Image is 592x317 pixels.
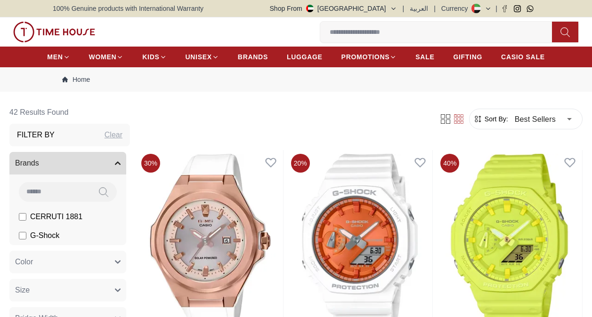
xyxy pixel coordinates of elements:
[17,129,55,141] h3: Filter By
[434,4,436,13] span: |
[501,48,545,65] a: CASIO SALE
[270,4,397,13] button: Shop From[GEOGRAPHIC_DATA]
[415,52,434,62] span: SALE
[89,48,124,65] a: WOMEN
[441,4,472,13] div: Currency
[30,211,82,222] span: CERRUTI 1881
[53,4,203,13] span: 100% Genuine products with International Warranty
[53,67,539,92] nav: Breadcrumb
[15,285,30,296] span: Size
[15,256,33,268] span: Color
[141,154,160,173] span: 30 %
[9,279,126,301] button: Size
[287,52,323,62] span: LUGGAGE
[15,158,39,169] span: Brands
[473,114,508,124] button: Sort By:
[30,230,59,241] span: G-Shock
[47,52,63,62] span: MEN
[9,152,126,174] button: Brands
[501,52,545,62] span: CASIO SALE
[19,232,26,239] input: G-Shock
[495,4,497,13] span: |
[291,154,310,173] span: 20 %
[501,5,508,12] a: Facebook
[410,4,428,13] button: العربية
[508,106,578,132] div: Best Sellers
[62,75,90,84] a: Home
[287,48,323,65] a: LUGGAGE
[238,48,268,65] a: BRANDS
[453,52,482,62] span: GIFTING
[13,22,95,42] img: ...
[186,52,212,62] span: UNISEX
[105,129,122,141] div: Clear
[186,48,219,65] a: UNISEX
[9,251,126,273] button: Color
[9,101,130,124] h6: 42 Results Found
[527,5,534,12] a: Whatsapp
[341,48,397,65] a: PROMOTIONS
[440,154,459,173] span: 40 %
[89,52,117,62] span: WOMEN
[341,52,390,62] span: PROMOTIONS
[306,5,314,12] img: United Arab Emirates
[453,48,482,65] a: GIFTING
[415,48,434,65] a: SALE
[142,52,159,62] span: KIDS
[403,4,405,13] span: |
[514,5,521,12] a: Instagram
[483,114,508,124] span: Sort By:
[19,213,26,221] input: CERRUTI 1881
[47,48,70,65] a: MEN
[238,52,268,62] span: BRANDS
[142,48,166,65] a: KIDS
